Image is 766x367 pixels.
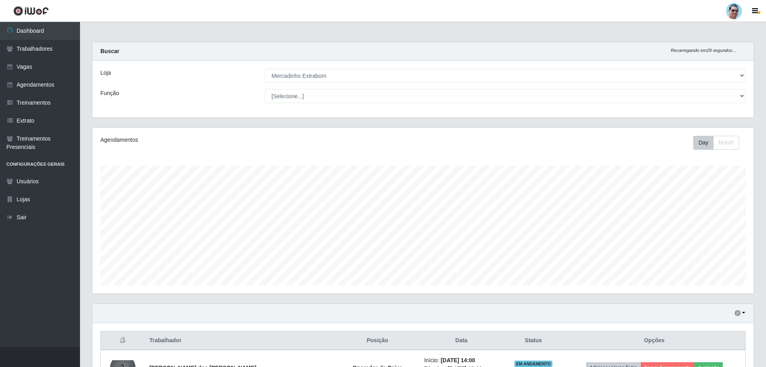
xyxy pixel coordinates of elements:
th: Status [504,331,564,350]
button: Month [713,136,739,150]
th: Data [419,331,503,350]
img: CoreUI Logo [13,6,49,16]
div: Agendamentos [100,136,362,144]
label: Função [100,89,119,97]
th: Opções [563,331,745,350]
label: Loja [100,69,111,77]
li: Início: [424,356,498,365]
span: EM ANDAMENTO [514,361,552,367]
i: Recarregando em 29 segundos... [671,48,736,53]
time: [DATE] 14:00 [441,357,475,363]
th: Posição [336,331,420,350]
button: Day [693,136,714,150]
th: Trabalhador [144,331,335,350]
div: First group [693,136,739,150]
div: Toolbar with button groups [693,136,746,150]
strong: Buscar [100,48,119,54]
